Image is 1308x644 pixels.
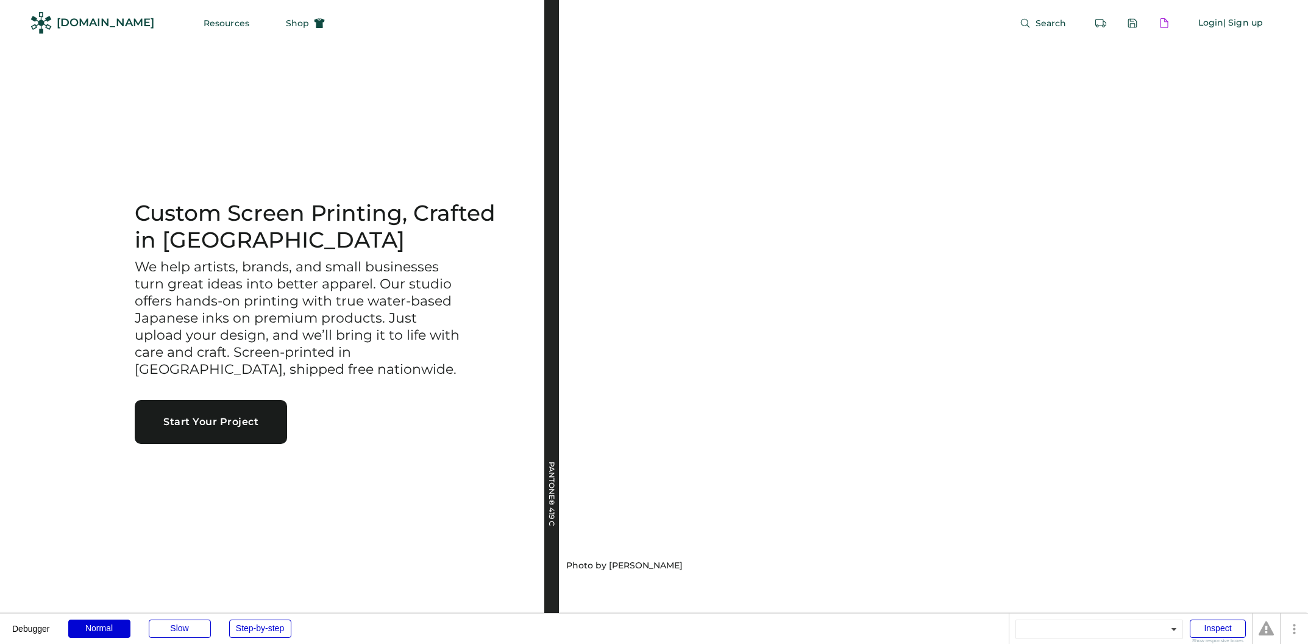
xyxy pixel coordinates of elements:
span: Search [1036,19,1067,27]
div: PANTONE® 419 C [548,462,555,584]
div: Inspect [1190,620,1246,638]
div: [DOMAIN_NAME] [57,15,154,30]
button: Retrieve an order [1089,11,1113,35]
div: Step-by-step [229,620,291,638]
div: Show responsive boxes [1190,639,1246,643]
span: Shop [286,19,309,27]
div: Photo by [PERSON_NAME] [566,560,683,572]
button: Search [1005,11,1081,35]
img: Rendered Logo - Screens [30,12,52,34]
div: | Sign up [1223,17,1263,29]
div: Normal [68,620,130,638]
div: Login [1198,17,1224,29]
h1: Custom Screen Printing, Crafted in [GEOGRAPHIC_DATA] [135,200,515,254]
h3: We help artists, brands, and small businesses turn great ideas into better apparel. Our studio of... [135,259,464,378]
button: Shop [271,11,339,35]
button: Resources [189,11,264,35]
a: Photo by [PERSON_NAME] [561,555,683,572]
div: Debugger [12,614,50,633]
button: Start Your Project [135,400,287,444]
div: Slow [149,620,211,638]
